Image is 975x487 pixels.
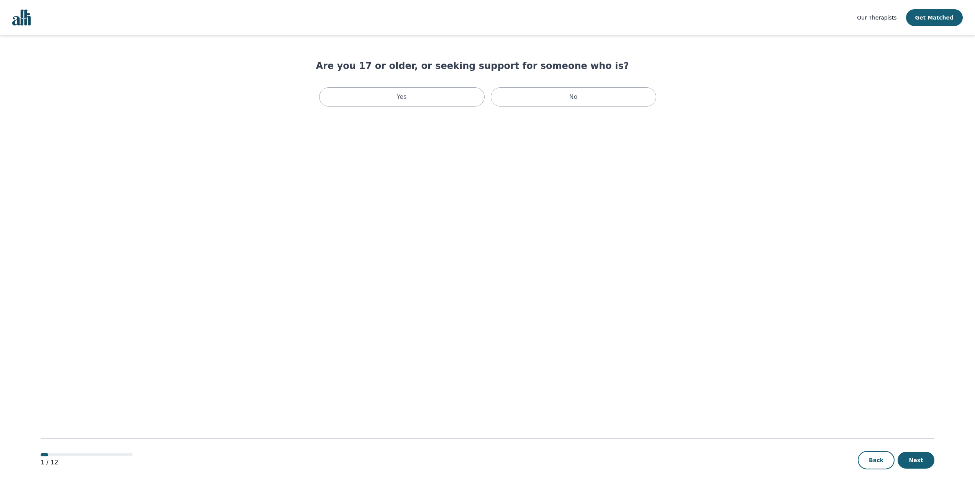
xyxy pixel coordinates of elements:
[898,452,934,469] button: Next
[12,10,31,26] img: alli logo
[397,92,407,102] p: Yes
[857,15,896,21] span: Our Therapists
[906,9,963,26] button: Get Matched
[858,451,895,469] button: Back
[569,92,578,102] p: No
[316,60,659,72] h1: Are you 17 or older, or seeking support for someone who is?
[857,13,896,22] a: Our Therapists
[41,458,133,467] p: 1 / 12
